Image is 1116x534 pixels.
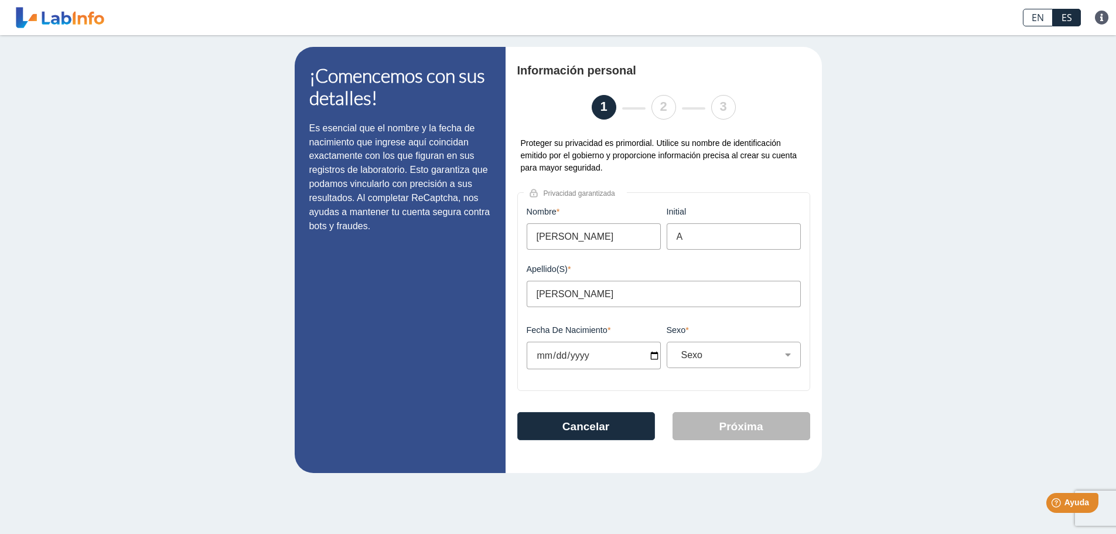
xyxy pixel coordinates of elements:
li: 1 [592,95,616,120]
button: Cancelar [517,412,655,440]
input: Apellido(s) [527,281,801,307]
label: initial [667,207,801,216]
label: Nombre [527,207,661,216]
input: initial [667,223,801,250]
div: Proteger su privacidad es primordial. Utilice su nombre de identificación emitido por el gobierno... [517,137,810,174]
input: MM/DD/YYYY [527,342,661,369]
label: Sexo [667,325,801,335]
span: Privacidad garantizada [538,189,627,198]
img: lock.png [530,189,538,198]
a: ES [1053,9,1081,26]
h1: ¡Comencemos con sus detalles! [309,64,491,110]
a: EN [1023,9,1053,26]
iframe: Help widget launcher [1012,488,1103,521]
input: Nombre [527,223,661,250]
label: Apellido(s) [527,264,801,274]
li: 2 [651,95,676,120]
p: Es esencial que el nombre y la fecha de nacimiento que ingrese aquí coincidan exactamente con los... [309,121,491,233]
button: Próxima [673,412,810,440]
h4: Información personal [517,63,744,77]
label: Fecha de Nacimiento [527,325,661,335]
li: 3 [711,95,736,120]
